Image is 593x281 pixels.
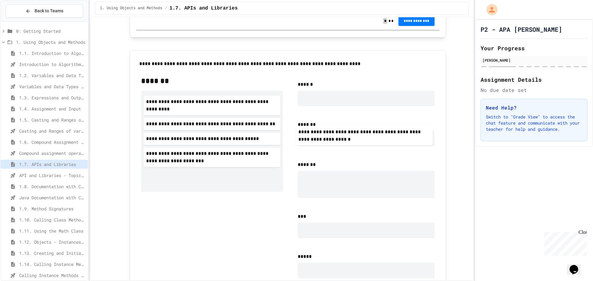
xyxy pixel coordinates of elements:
span: 1.1. Introduction to Algorithms, Programming, and Compilers [19,50,86,56]
div: No due date set [481,86,587,94]
span: Calling Instance Methods - Topic 1.14 [19,272,86,279]
span: 1.8. Documentation with Comments and Preconditions [19,183,86,190]
span: 1.4. Assignment and Input [19,105,86,112]
span: 1.11. Using the Math Class [19,228,86,234]
span: 0: Getting Started [16,28,86,34]
span: 1.2. Variables and Data Types [19,72,86,79]
h1: P2 - APA [PERSON_NAME] [481,25,562,34]
span: Back to Teams [35,8,63,14]
span: 1. Using Objects and Methods [100,6,162,11]
span: Compound assignment operators - Quiz [19,150,86,156]
span: 1.7. APIs and Libraries [19,161,86,167]
h2: Assignment Details [481,75,587,84]
div: Chat with us now!Close [2,2,43,39]
button: Back to Teams [6,4,83,18]
h3: Need Help? [486,104,582,111]
span: / [165,6,167,11]
span: 1.5. Casting and Ranges of Values [19,117,86,123]
span: Casting and Ranges of variables - Quiz [19,128,86,134]
span: 1.13. Creating and Initializing Objects: Constructors [19,250,86,256]
span: 1.7. APIs and Libraries [170,5,238,12]
h2: Your Progress [481,44,587,52]
span: 1.10. Calling Class Methods [19,217,86,223]
div: [PERSON_NAME] [482,57,586,63]
span: 1.3. Expressions and Output [New] [19,94,86,101]
span: 1.6. Compound Assignment Operators [19,139,86,145]
iframe: chat widget [542,229,587,256]
span: 1.14. Calling Instance Methods [19,261,86,267]
iframe: chat widget [567,256,587,275]
span: Introduction to Algorithms, Programming, and Compilers [19,61,86,68]
span: 1.9. Method Signatures [19,205,86,212]
div: My Account [480,2,499,17]
p: Switch to "Grade View" to access the chat feature and communicate with your teacher for help and ... [486,114,582,132]
span: 1. Using Objects and Methods [16,39,86,45]
span: API and Libraries - Topic 1.7 [19,172,86,179]
span: Variables and Data Types - Quiz [19,83,86,90]
span: 1.12. Objects - Instances of Classes [19,239,86,245]
span: Java Documentation with Comments - Topic 1.8 [19,194,86,201]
